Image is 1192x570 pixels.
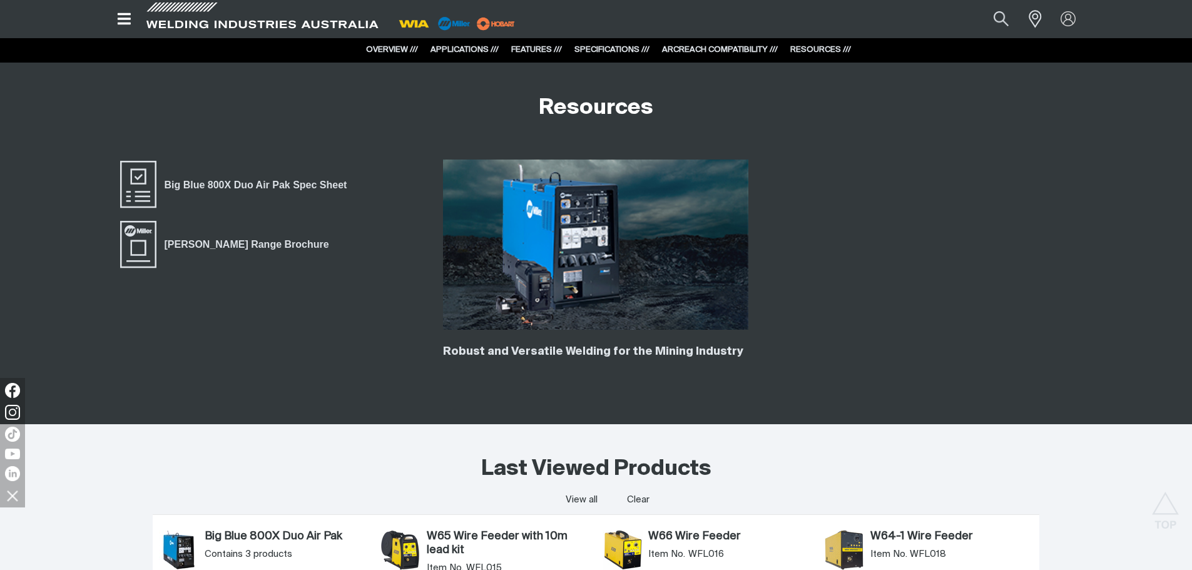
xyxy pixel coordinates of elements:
a: APPLICATIONS /// [430,46,499,54]
a: W65 Wire Feeder with 10m lead kit [427,530,590,557]
h2: Last Viewed Products [481,455,711,483]
a: RESOURCES /// [790,46,851,54]
span: Item No. [648,548,685,561]
a: Big Blue 800X Duo Air Pak [205,530,368,544]
img: miller [473,14,519,33]
a: miller [473,19,519,28]
img: W65 Wire Feeder with 10m lead kit [380,530,420,570]
img: LinkedIn [5,466,20,481]
img: W66 Wire Feeder [603,530,643,570]
button: Search products [980,5,1022,33]
img: TikTok [5,427,20,442]
h2: Resources [539,94,653,122]
img: Big Blue 800X Duo Air Pak [159,530,199,570]
a: Big Blue 800X Duo Air Pak Spec Sheet [118,160,355,210]
a: W66 Wire Feeder [648,530,812,544]
button: Scroll to top [1151,492,1179,520]
span: Item No. [870,548,907,561]
span: Big Blue 800X Duo Air Pak Spec Sheet [156,176,355,193]
span: [PERSON_NAME] Range Brochure [156,237,337,253]
img: hide socials [2,485,23,506]
a: ARCREACH COMPATIBILITY /// [662,46,778,54]
span: WFL016 [688,548,724,561]
div: Contains 3 products [205,548,368,561]
a: FEATURES /// [511,46,562,54]
span: WFL018 [910,548,946,561]
a: View all last viewed products [566,494,598,506]
a: SPECIFICATIONS /// [574,46,649,54]
button: Clear all last viewed products [624,492,653,509]
input: Product name or item number... [964,5,1022,33]
a: Robust and Versatile Welding for the Mining Industry [443,346,743,357]
a: W64-1 Wire Feeder [870,530,1034,544]
img: Instagram [5,405,20,420]
img: W64-1 Wire Feeder [824,530,864,570]
a: OVERVIEW /// [366,46,418,54]
img: Robust and versatile welding for the mining industry [443,160,748,330]
img: YouTube [5,449,20,459]
img: Facebook [5,383,20,398]
a: Miller Range Brochure [118,219,337,269]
